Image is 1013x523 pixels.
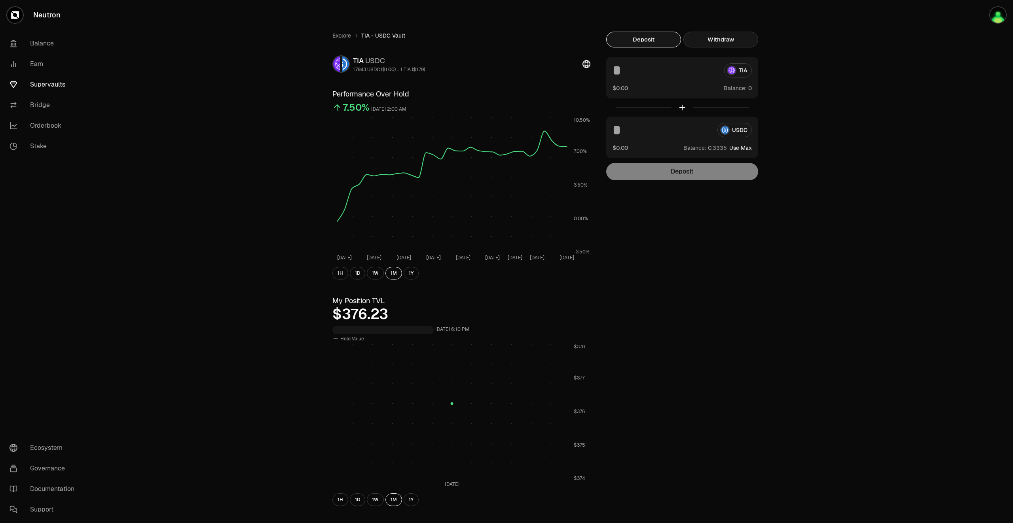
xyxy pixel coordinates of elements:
div: [DATE] 6:10 PM [435,325,469,334]
button: 1Y [404,267,419,279]
tspan: 3.50% [574,182,588,188]
div: TIA [353,55,425,66]
a: Ecosystem [3,438,85,458]
div: [DATE] 2:00 AM [371,105,406,114]
tspan: $374 [574,475,585,481]
button: 1W [367,267,384,279]
img: portefeuilleterra [990,7,1006,23]
button: 1D [350,493,365,506]
button: Withdraw [683,32,758,47]
h3: Performance Over Hold [332,89,590,100]
span: USDC [365,56,385,65]
tspan: $378 [574,344,585,350]
button: 1M [385,267,402,279]
div: 1.7943 USDC ($1.00) = 1 TIA ($1.79) [353,66,425,73]
tspan: [DATE] [485,255,500,261]
div: 7.50% [343,101,370,114]
tspan: -3.50% [574,249,590,255]
span: Balance: [724,84,747,92]
button: $0.00 [613,143,628,152]
tspan: $377 [574,375,585,381]
a: Support [3,499,85,520]
tspan: [DATE] [508,255,522,261]
button: $0.00 [613,84,628,92]
button: 1Y [404,493,419,506]
tspan: [DATE] [426,255,441,261]
div: $376.23 [332,306,590,322]
a: Balance [3,33,85,54]
img: TIA Logo [333,56,340,72]
button: 1M [385,493,402,506]
nav: breadcrumb [332,32,590,40]
tspan: [DATE] [396,255,411,261]
a: Earn [3,54,85,74]
tspan: $376 [574,408,585,415]
a: Supervaults [3,74,85,95]
tspan: [DATE] [445,481,459,487]
a: Explore [332,32,351,40]
tspan: [DATE] [560,255,574,261]
button: Use Max [729,144,752,152]
span: Hold Value [340,336,364,342]
a: Stake [3,136,85,157]
tspan: [DATE] [367,255,381,261]
span: TIA - USDC Vault [361,32,405,40]
button: 1D [350,267,365,279]
img: USDC Logo [342,56,349,72]
tspan: [DATE] [530,255,544,261]
button: 1H [332,267,348,279]
tspan: 7.00% [574,148,587,155]
tspan: 10.50% [574,117,590,123]
a: Orderbook [3,115,85,136]
a: Governance [3,458,85,479]
a: Bridge [3,95,85,115]
a: Documentation [3,479,85,499]
span: Balance: [683,144,706,152]
tspan: 0.00% [574,215,588,222]
button: 1H [332,493,348,506]
button: 1W [367,493,384,506]
tspan: [DATE] [337,255,352,261]
tspan: [DATE] [456,255,470,261]
button: Deposit [606,32,681,47]
h3: My Position TVL [332,295,590,306]
tspan: $375 [574,442,585,448]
